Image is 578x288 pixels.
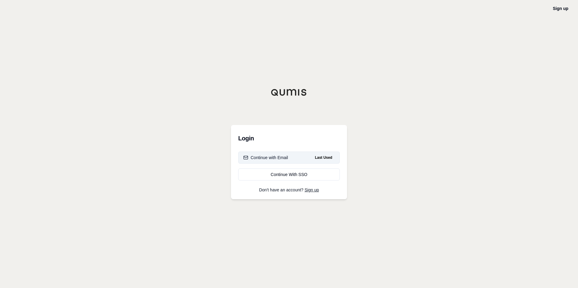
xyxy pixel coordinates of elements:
[238,168,340,181] a: Continue With SSO
[553,6,568,11] a: Sign up
[271,89,307,96] img: Qumis
[238,132,340,144] h3: Login
[313,154,335,161] span: Last Used
[243,171,335,178] div: Continue With SSO
[238,188,340,192] p: Don't have an account?
[305,187,319,192] a: Sign up
[243,155,288,161] div: Continue with Email
[238,152,340,164] button: Continue with EmailLast Used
